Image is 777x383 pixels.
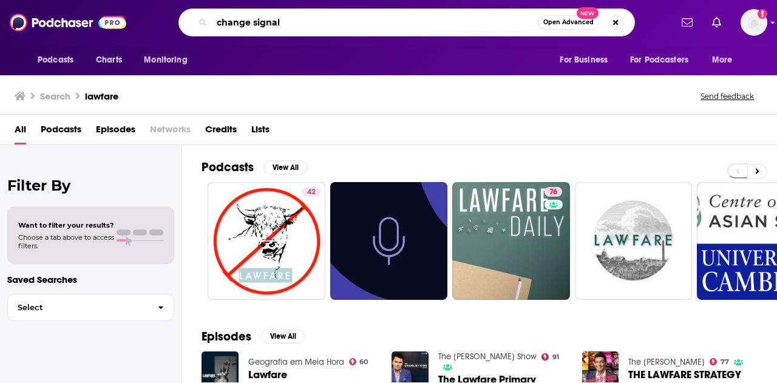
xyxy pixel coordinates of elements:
[261,329,305,344] button: View All
[205,120,237,144] a: Credits
[577,7,599,19] span: New
[541,353,559,361] a: 91
[452,182,570,300] a: 76
[85,90,118,102] h3: lawfare
[359,359,368,365] span: 60
[549,186,557,198] span: 76
[758,9,767,19] svg: Add a profile image
[707,12,726,33] a: Show notifications dropdown
[8,303,148,311] span: Select
[551,49,623,72] button: open menu
[704,49,748,72] button: open menu
[29,49,89,72] button: open menu
[96,52,122,69] span: Charts
[349,358,368,365] a: 60
[630,52,688,69] span: For Podcasters
[38,52,73,69] span: Podcasts
[628,370,741,380] a: THE LAWFARE STRATEGY
[212,13,538,32] input: Search podcasts, credits, & more...
[202,329,305,344] a: EpisodesView All
[628,357,705,367] a: The Dinesh D'Souza Podcast
[208,182,325,300] a: 42
[307,186,316,198] span: 42
[721,359,729,365] span: 77
[677,12,697,33] a: Show notifications dropdown
[741,9,767,36] button: Show profile menu
[438,351,537,362] a: The Charlie Kirk Show
[96,120,135,144] a: Episodes
[18,221,114,229] span: Want to filter your results?
[10,11,126,34] img: Podchaser - Follow, Share and Rate Podcasts
[712,52,733,69] span: More
[7,294,174,321] button: Select
[543,19,594,25] span: Open Advanced
[202,160,307,175] a: PodcastsView All
[741,9,767,36] img: User Profile
[697,91,758,101] button: Send feedback
[552,354,559,360] span: 91
[144,52,187,69] span: Monitoring
[538,15,599,30] button: Open AdvancedNew
[41,120,81,144] a: Podcasts
[741,9,767,36] span: Logged in as megcassidy
[202,160,254,175] h2: Podcasts
[18,233,114,250] span: Choose a tab above to access filters.
[710,358,729,365] a: 77
[248,370,287,380] a: Lawfare
[150,120,191,144] span: Networks
[622,49,706,72] button: open menu
[302,187,321,197] a: 42
[560,52,608,69] span: For Business
[135,49,203,72] button: open menu
[248,357,344,367] a: Geografia em Meia Hora
[15,120,26,144] a: All
[263,160,307,175] button: View All
[7,177,174,194] h2: Filter By
[178,8,635,36] div: Search podcasts, credits, & more...
[202,329,251,344] h2: Episodes
[545,187,562,197] a: 76
[40,90,70,102] h3: Search
[88,49,129,72] a: Charts
[7,274,174,285] p: Saved Searches
[251,120,270,144] a: Lists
